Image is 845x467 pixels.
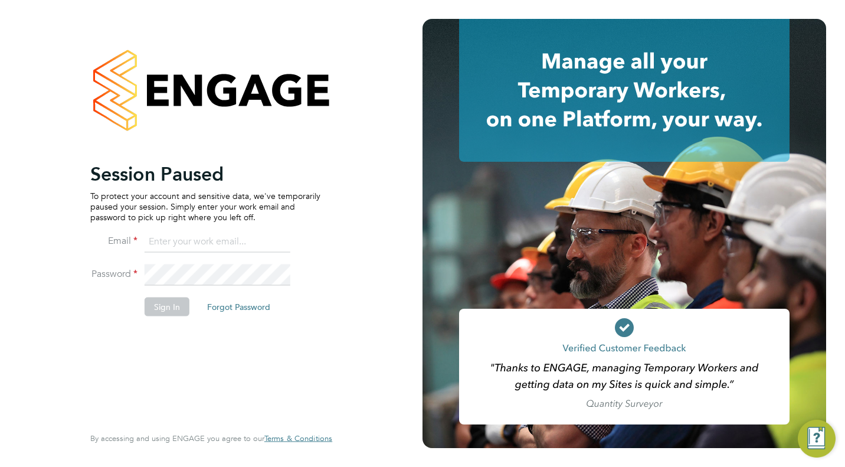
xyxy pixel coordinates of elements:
button: Forgot Password [198,297,280,316]
span: By accessing and using ENGAGE you agree to our [90,433,332,443]
h2: Session Paused [90,162,320,185]
input: Enter your work email... [145,231,290,253]
label: Email [90,234,137,247]
span: Terms & Conditions [264,433,332,443]
p: To protect your account and sensitive data, we've temporarily paused your session. Simply enter y... [90,190,320,223]
button: Engage Resource Center [798,420,836,458]
label: Password [90,267,137,280]
a: Terms & Conditions [264,434,332,443]
button: Sign In [145,297,189,316]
